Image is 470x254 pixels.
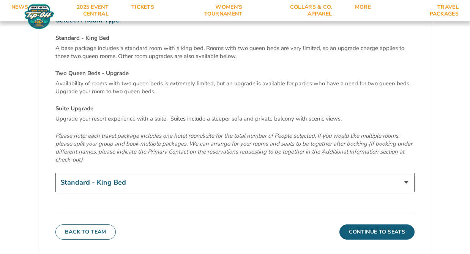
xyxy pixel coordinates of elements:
[55,224,116,240] button: Back To Team
[55,132,412,163] em: Please note: each travel package includes one hotel room/suite for the total number of People sel...
[55,115,415,123] p: Upgrade your resort experience with a suite. Suites include a sleeper sofa and private balcony wi...
[55,105,415,113] h4: Suite Upgrade
[339,224,415,240] button: Continue To Seats
[55,44,415,60] p: A base package includes a standard room with a king bed. Rooms with two queen beds are very limit...
[55,34,415,42] h4: Standard - King Bed
[55,80,415,96] p: Availability of rooms with two queen beds is extremely limited, but an upgrade is available for p...
[55,69,415,77] h4: Two Queen Beds - Upgrade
